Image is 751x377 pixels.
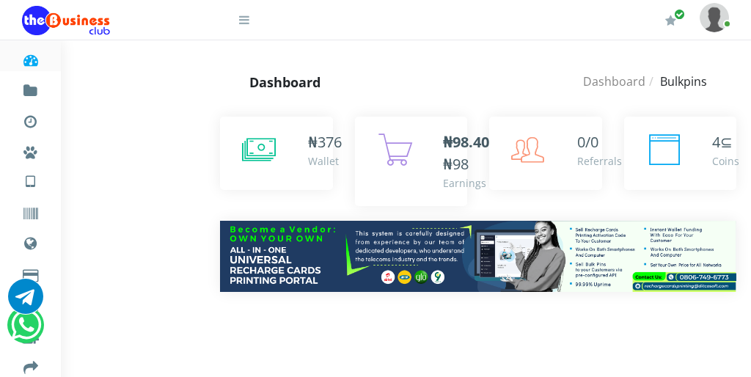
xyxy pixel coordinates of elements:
img: multitenant_rcp.png [220,221,736,292]
a: Miscellaneous Payments [22,132,39,167]
div: Coins [712,153,739,169]
img: Logo [22,6,110,35]
i: Renew/Upgrade Subscription [665,15,676,26]
div: Wallet [308,153,342,169]
a: Data [22,223,39,260]
a: Transactions [22,101,39,136]
span: 4 [712,132,720,152]
a: Vouchers [22,194,39,229]
span: 0/0 [577,132,598,152]
a: Chat for support [8,290,43,314]
div: ⊆ [712,131,739,153]
a: VTU [22,161,39,198]
b: ₦98.40 [443,132,489,152]
a: Dashboard [22,40,39,75]
div: Earnings [443,175,494,191]
span: 376 [318,132,342,152]
a: 0/0 Referrals [489,117,602,190]
span: Renew/Upgrade Subscription [674,9,685,20]
a: Dashboard [583,73,645,89]
div: ₦ [308,131,342,153]
img: User [700,3,729,32]
a: Chat for support [11,318,41,343]
li: Bulkpins [645,73,707,90]
span: /₦98 [443,132,494,174]
a: International VTU [56,183,178,208]
a: Fund wallet [22,70,39,106]
a: ₦98.40/₦98 Earnings [355,117,468,206]
a: Nigerian VTU [56,161,178,186]
div: Referrals [577,153,622,169]
a: Cable TV, Electricity [22,255,39,290]
a: ₦376 Wallet [220,117,333,190]
strong: Dashboard [249,73,320,91]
